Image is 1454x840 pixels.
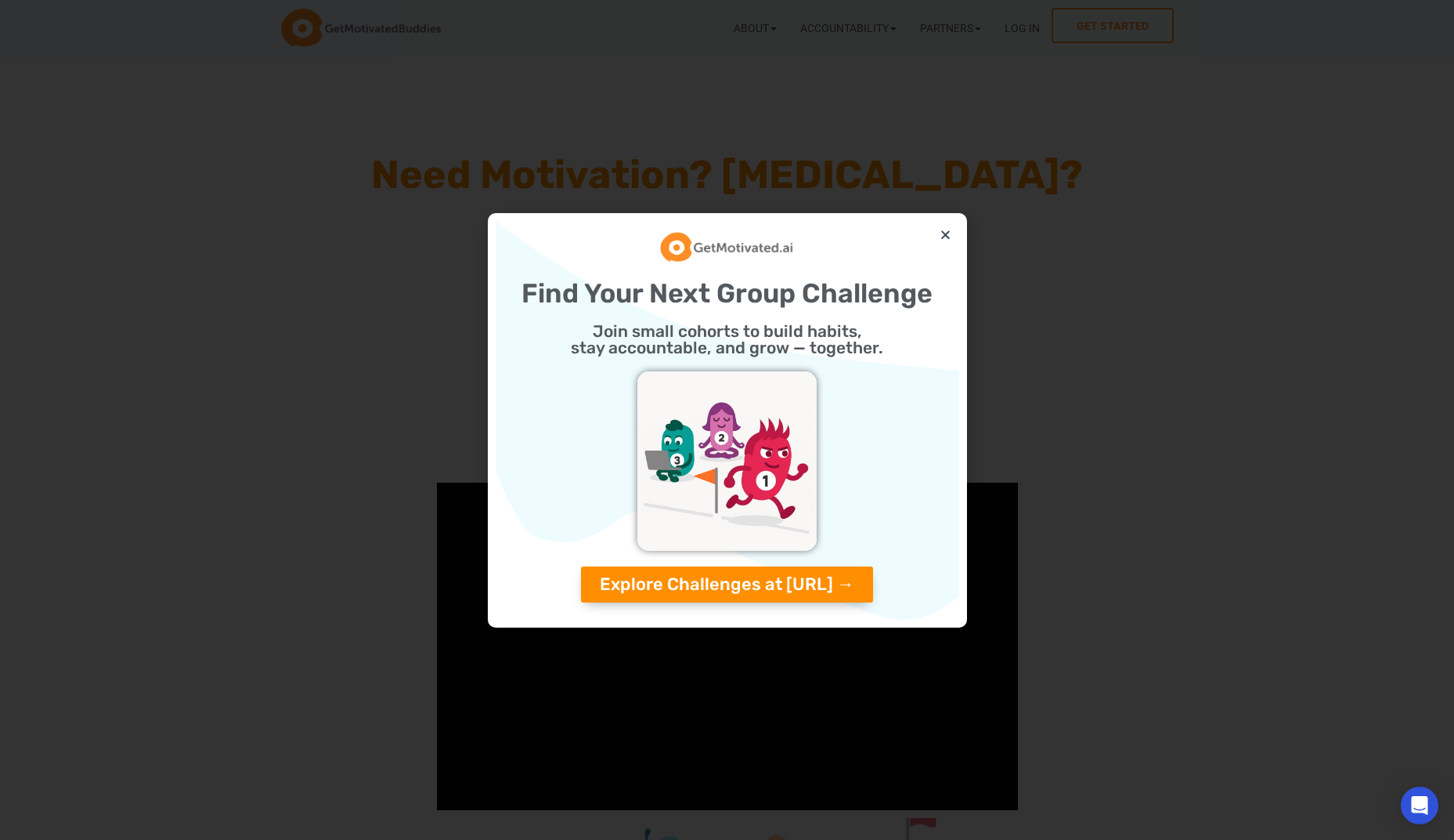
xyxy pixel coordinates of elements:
[600,576,854,593] span: Explore Challenges at [URL] →
[637,371,817,551] img: challenges_getmotivatedAI
[660,230,794,265] img: GetMotivatedAI Logo
[503,281,951,307] h2: Find Your Next Group Challenge
[940,229,951,241] a: Close
[581,567,873,603] a: Explore Challenges at [URL] →
[503,323,951,356] h2: Join small cohorts to build habits, stay accountable, and grow — together.
[1401,787,1438,824] div: Open Intercom Messenger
